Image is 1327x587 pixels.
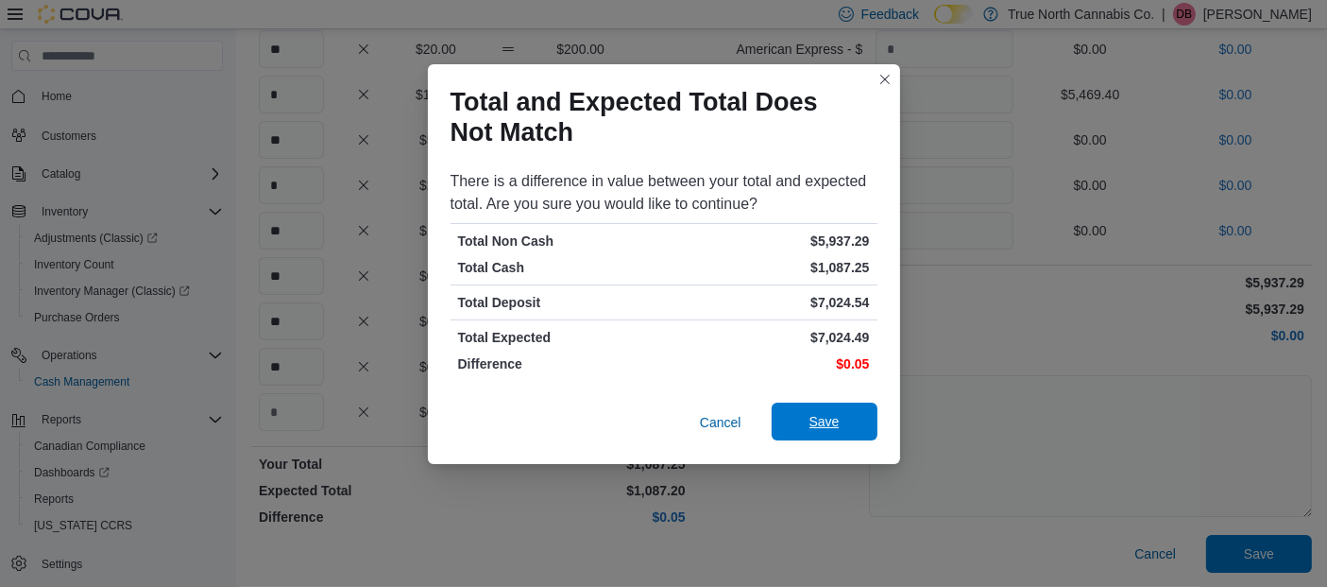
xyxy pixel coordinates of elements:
div: There is a difference in value between your total and expected total. Are you sure you would like... [451,170,877,216]
p: Total Cash [458,258,660,277]
p: $1,087.25 [668,258,870,277]
p: $5,937.29 [668,232,870,250]
p: Difference [458,354,660,373]
button: Closes this modal window [874,68,896,91]
button: Cancel [692,404,749,441]
p: $7,024.49 [668,328,870,347]
button: Save [772,403,877,440]
p: $7,024.54 [668,293,870,312]
p: Total Non Cash [458,232,660,250]
p: Total Expected [458,328,660,347]
p: $0.05 [668,354,870,373]
span: Cancel [700,413,741,432]
p: Total Deposit [458,293,660,312]
span: Save [809,412,840,431]
h1: Total and Expected Total Does Not Match [451,87,862,147]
